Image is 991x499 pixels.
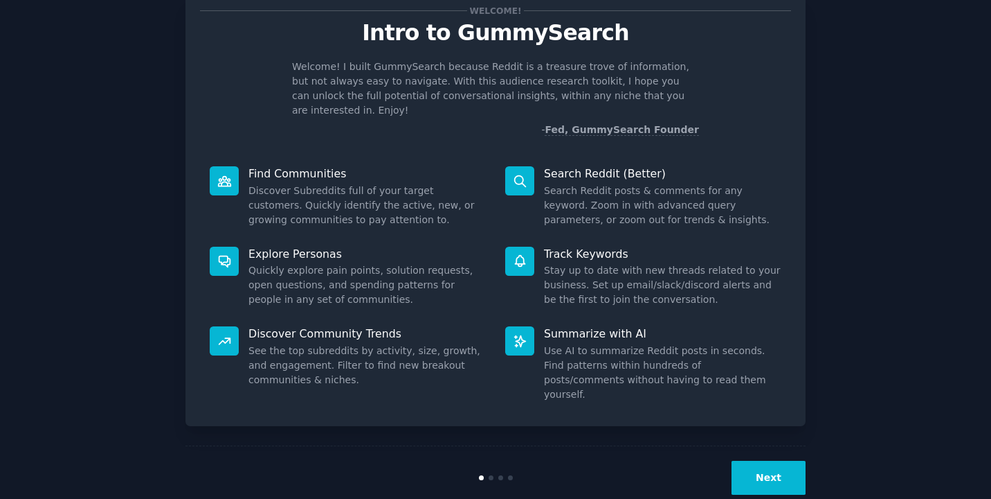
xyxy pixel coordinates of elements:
p: Explore Personas [248,247,486,261]
p: Track Keywords [544,247,781,261]
div: - [541,123,699,137]
dd: Discover Subreddits full of your target customers. Quickly identify the active, new, or growing c... [248,184,486,227]
dd: Quickly explore pain points, solution requests, open questions, and spending patterns for people ... [248,263,486,307]
a: Fed, GummySearch Founder [545,124,699,136]
button: Next [731,461,806,495]
dd: Search Reddit posts & comments for any keyword. Zoom in with advanced query parameters, or zoom o... [544,184,781,227]
p: Search Reddit (Better) [544,166,781,181]
p: Summarize with AI [544,326,781,341]
p: Find Communities [248,166,486,181]
p: Intro to GummySearch [200,21,791,45]
span: Welcome! [467,3,524,18]
p: Discover Community Trends [248,326,486,341]
dd: See the top subreddits by activity, size, growth, and engagement. Filter to find new breakout com... [248,344,486,387]
dd: Stay up to date with new threads related to your business. Set up email/slack/discord alerts and ... [544,263,781,307]
dd: Use AI to summarize Reddit posts in seconds. Find patterns within hundreds of posts/comments with... [544,344,781,402]
p: Welcome! I built GummySearch because Reddit is a treasure trove of information, but not always ea... [292,60,699,118]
